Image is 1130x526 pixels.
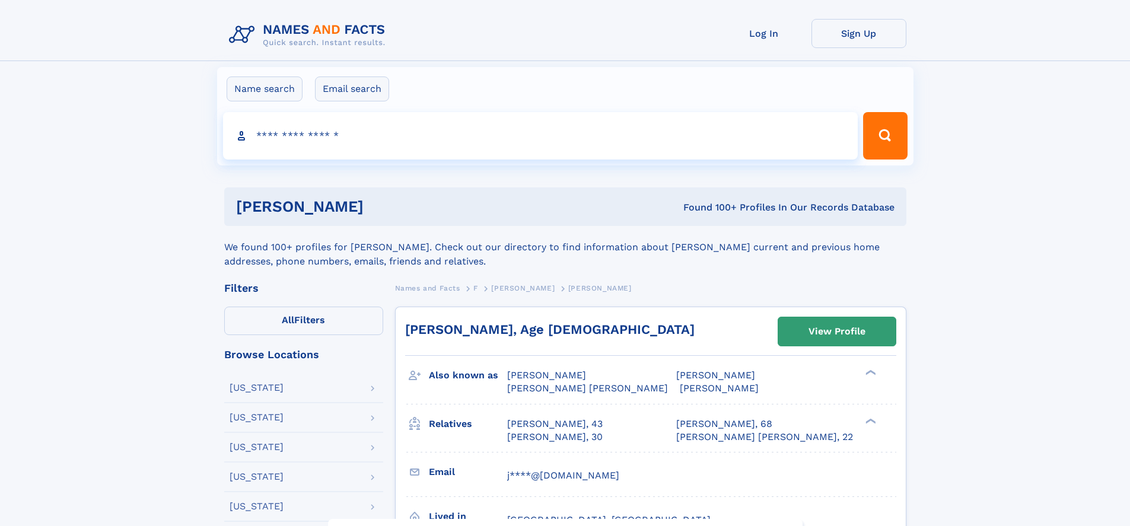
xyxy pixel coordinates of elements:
[429,462,507,482] h3: Email
[224,349,383,360] div: Browse Locations
[395,280,460,295] a: Names and Facts
[568,284,632,292] span: [PERSON_NAME]
[491,280,555,295] a: [PERSON_NAME]
[778,317,896,346] a: View Profile
[315,76,389,101] label: Email search
[507,382,668,394] span: [PERSON_NAME] [PERSON_NAME]
[523,201,895,214] div: Found 100+ Profiles In Our Records Database
[224,283,383,294] div: Filters
[473,284,478,292] span: F
[405,322,695,337] a: [PERSON_NAME], Age [DEMOGRAPHIC_DATA]
[507,431,603,444] a: [PERSON_NAME], 30
[230,442,284,452] div: [US_STATE]
[811,19,906,48] a: Sign Up
[230,472,284,482] div: [US_STATE]
[230,383,284,393] div: [US_STATE]
[230,413,284,422] div: [US_STATE]
[429,414,507,434] h3: Relatives
[230,502,284,511] div: [US_STATE]
[282,314,294,326] span: All
[491,284,555,292] span: [PERSON_NAME]
[507,369,586,381] span: [PERSON_NAME]
[863,112,907,160] button: Search Button
[862,417,877,425] div: ❯
[862,369,877,377] div: ❯
[224,226,906,269] div: We found 100+ profiles for [PERSON_NAME]. Check out our directory to find information about [PERS...
[224,19,395,51] img: Logo Names and Facts
[507,514,711,525] span: [GEOGRAPHIC_DATA], [GEOGRAPHIC_DATA]
[227,76,303,101] label: Name search
[680,382,759,394] span: [PERSON_NAME]
[236,199,524,214] h1: [PERSON_NAME]
[224,307,383,335] label: Filters
[676,369,755,381] span: [PERSON_NAME]
[473,280,478,295] a: F
[717,19,811,48] a: Log In
[223,112,858,160] input: search input
[808,318,865,345] div: View Profile
[676,417,772,431] a: [PERSON_NAME], 68
[429,365,507,385] h3: Also known as
[507,417,603,431] a: [PERSON_NAME], 43
[676,431,853,444] a: [PERSON_NAME] [PERSON_NAME], 22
